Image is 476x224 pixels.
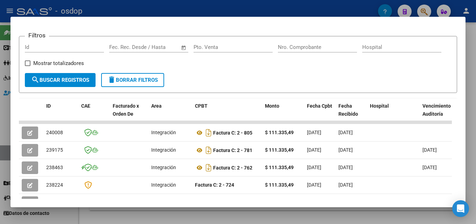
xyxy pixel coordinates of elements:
strong: Factura C: 2 - 781 [213,147,252,153]
div: Open Intercom Messenger [452,200,469,217]
span: 240008 [46,130,63,135]
span: Vencimiento Auditoría [422,103,451,117]
span: 239175 [46,147,63,153]
i: Descargar documento [204,162,213,173]
datatable-header-cell: Fecha Cpbt [304,99,336,129]
span: 238463 [46,165,63,170]
input: Start date [109,44,132,50]
datatable-header-cell: ID [43,99,78,129]
span: Integración [151,182,176,188]
span: [DATE] [307,147,321,153]
span: ID [46,103,51,109]
datatable-header-cell: CPBT [192,99,262,129]
span: CAE [81,103,90,109]
span: [DATE] [307,182,321,188]
i: Descargar documento [204,127,213,138]
span: Area [151,103,162,109]
span: Hospital [370,103,389,109]
span: Facturado x Orden De [113,103,139,117]
datatable-header-cell: CAE [78,99,110,129]
strong: $ 111.335,49 [265,147,294,153]
span: [DATE] [338,165,353,170]
button: Buscar Registros [25,73,96,87]
strong: Factura C: 2 - 805 [213,130,252,136]
button: Borrar Filtros [101,73,164,87]
span: Monto [265,103,279,109]
strong: $ 111.335,49 [265,165,294,170]
span: Mostrar totalizadores [33,59,84,67]
datatable-header-cell: Hospital [367,99,420,129]
datatable-header-cell: Area [148,99,192,129]
span: Integración [151,147,176,153]
datatable-header-cell: Fecha Recibido [336,99,367,129]
span: Borrar Filtros [107,77,158,83]
span: Integración [151,130,176,135]
strong: $ 111.335,49 [265,182,294,188]
span: Buscar Registros [31,77,89,83]
i: Descargar documento [204,145,213,156]
span: CPBT [195,103,208,109]
datatable-header-cell: Vencimiento Auditoría [420,99,451,129]
strong: $ 111.335,49 [265,130,294,135]
span: Fecha Recibido [338,103,358,117]
h3: Filtros [25,31,49,40]
span: [DATE] [338,182,353,188]
span: [DATE] [422,147,437,153]
span: 238224 [46,182,63,188]
span: [DATE] [338,130,353,135]
datatable-header-cell: Facturado x Orden De [110,99,148,129]
button: Open calendar [180,44,188,52]
span: [DATE] [338,147,353,153]
span: [DATE] [307,130,321,135]
datatable-header-cell: Monto [262,99,304,129]
strong: Factura C: 2 - 762 [213,165,252,171]
span: Fecha Cpbt [307,103,332,109]
span: [DATE] [422,165,437,170]
mat-icon: delete [107,75,116,84]
strong: Factura C: 2 - 724 [195,182,234,188]
span: Integración [151,165,176,170]
input: End date [138,44,172,50]
span: [DATE] [307,165,321,170]
mat-icon: search [31,75,40,84]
